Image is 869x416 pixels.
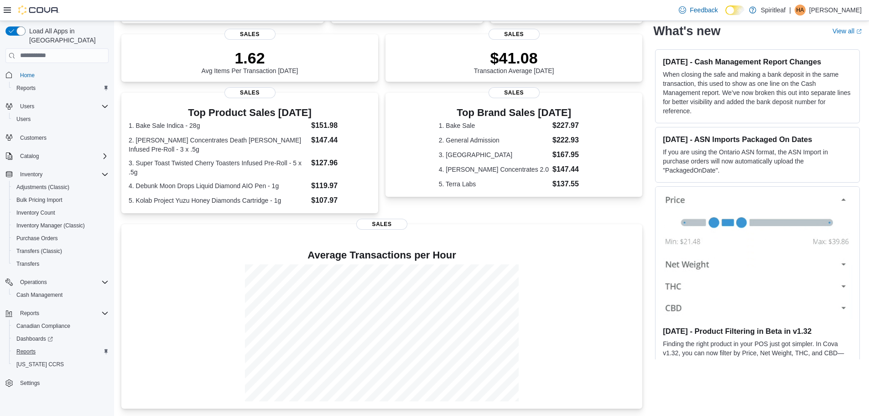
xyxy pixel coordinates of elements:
dt: 3. [GEOGRAPHIC_DATA] [439,150,549,159]
svg: External link [856,29,862,34]
span: Inventory Count [16,209,55,216]
span: Home [16,69,109,81]
span: Customers [16,132,109,143]
span: Sales [489,29,540,40]
span: Settings [20,379,40,387]
h2: What's new [653,24,720,38]
span: Transfers (Classic) [16,247,62,255]
h3: [DATE] - ASN Imports Packaged On Dates [663,135,852,144]
dd: $147.44 [552,164,589,175]
span: Operations [16,277,109,288]
dd: $222.93 [552,135,589,146]
span: Reports [20,310,39,317]
span: Operations [20,279,47,286]
dt: 3. Super Toast Twisted Cherry Toasters Infused Pre-Roll - 5 x .5g [129,158,307,177]
button: Customers [2,131,112,144]
dt: 1. Bake Sale Indica - 28g [129,121,307,130]
button: Operations [16,277,51,288]
a: Dashboards [13,333,57,344]
button: Reports [9,82,112,95]
span: HA [796,5,804,16]
span: Reports [16,348,36,355]
p: $41.08 [474,49,554,67]
dd: $151.98 [311,120,371,131]
a: Cash Management [13,290,66,300]
span: Inventory [20,171,42,178]
h4: Average Transactions per Hour [129,250,635,261]
dt: 5. Kolab Project Yuzu Honey Diamonds Cartridge - 1g [129,196,307,205]
p: When closing the safe and making a bank deposit in the same transaction, this used to show as one... [663,70,852,116]
span: Inventory Count [13,207,109,218]
a: Home [16,70,38,81]
a: Bulk Pricing Import [13,195,66,205]
button: Purchase Orders [9,232,112,245]
dt: 4. Debunk Moon Drops Liquid Diamond AIO Pen - 1g [129,181,307,190]
span: Washington CCRS [13,359,109,370]
span: Bulk Pricing Import [16,196,62,204]
span: Sales [224,29,276,40]
a: Transfers (Classic) [13,246,66,257]
button: Catalog [2,150,112,163]
p: | [789,5,791,16]
dd: $137.55 [552,179,589,190]
button: Reports [2,307,112,320]
a: Dashboards [9,332,112,345]
span: Settings [16,377,109,389]
span: Sales [489,87,540,98]
span: Reports [16,84,36,92]
p: Finding the right product in your POS just got simpler. In Cova v1.32, you can now filter by Pric... [663,339,852,385]
span: Load All Apps in [GEOGRAPHIC_DATA] [26,26,109,45]
dt: 1. Bake Sale [439,121,549,130]
dd: $119.97 [311,180,371,191]
span: Cash Management [13,290,109,300]
button: Transfers (Classic) [9,245,112,258]
button: Operations [2,276,112,289]
span: Inventory Manager (Classic) [13,220,109,231]
span: Reports [13,83,109,94]
a: Inventory Manager (Classic) [13,220,88,231]
dt: 5. Terra Labs [439,179,549,189]
div: Holly A [795,5,806,16]
span: Dashboards [13,333,109,344]
a: Users [13,114,34,125]
img: Cova [18,5,59,15]
button: Users [2,100,112,113]
a: Customers [16,132,50,143]
dd: $147.44 [311,135,371,146]
button: Users [9,113,112,126]
h3: [DATE] - Cash Management Report Changes [663,57,852,66]
button: [US_STATE] CCRS [9,358,112,371]
button: Home [2,68,112,82]
dd: $227.97 [552,120,589,131]
button: Inventory Manager (Classic) [9,219,112,232]
span: Sales [356,219,407,230]
p: [PERSON_NAME] [809,5,862,16]
button: Transfers [9,258,112,270]
span: [US_STATE] CCRS [16,361,64,368]
span: Transfers [16,260,39,268]
a: View allExternal link [833,27,862,35]
button: Inventory [16,169,46,180]
button: Cash Management [9,289,112,301]
a: Canadian Compliance [13,321,74,332]
button: Adjustments (Classic) [9,181,112,194]
span: Canadian Compliance [16,322,70,330]
a: Purchase Orders [13,233,62,244]
a: Transfers [13,258,43,269]
a: Settings [16,378,43,389]
button: Settings [2,376,112,390]
span: Purchase Orders [16,235,58,242]
span: Reports [13,346,109,357]
span: Adjustments (Classic) [13,182,109,193]
a: [US_STATE] CCRS [13,359,68,370]
dt: 2. [PERSON_NAME] Concentrates Death [PERSON_NAME] Infused Pre-Roll - 3 x .5g [129,136,307,154]
nav: Complex example [5,65,109,414]
h3: Top Brand Sales [DATE] [439,107,589,118]
span: Users [20,103,34,110]
span: Inventory Manager (Classic) [16,222,85,229]
span: Customers [20,134,47,142]
p: 1.62 [202,49,298,67]
span: Bulk Pricing Import [13,195,109,205]
p: Spiritleaf [761,5,786,16]
a: Reports [13,346,39,357]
